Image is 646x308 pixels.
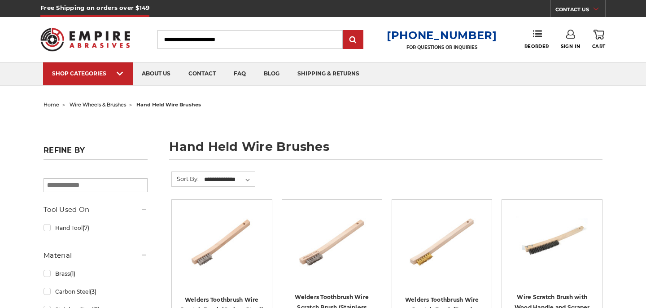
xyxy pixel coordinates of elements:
a: Hand Tool(7) [44,220,148,236]
a: Carbon Steel(3) [44,284,148,299]
a: Carbon Steel Welders Toothbrush [178,206,265,293]
a: about us [133,62,179,85]
a: contact [179,62,225,85]
img: Empire Abrasives [40,22,130,57]
a: Reorder [524,30,549,49]
h5: Refine by [44,146,148,160]
span: (1) [70,270,75,277]
a: blog [255,62,288,85]
img: 13.5" scratch brush with scraper [516,206,588,278]
select: Sort By: [203,173,255,186]
img: Stainless Steel Welders Toothbrush [296,206,368,278]
h1: hand held wire brushes [169,141,602,160]
h5: Tool Used On [44,204,148,215]
a: faq [225,62,255,85]
a: wire wheels & brushes [70,101,126,108]
input: Submit [344,31,362,49]
h5: Material [44,250,148,261]
p: FOR QUESTIONS OR INQUIRIES [387,44,497,50]
a: home [44,101,59,108]
a: Brass(1) [44,266,148,282]
img: Carbon Steel Welders Toothbrush [186,206,258,278]
div: SHOP CATEGORIES [52,70,124,77]
img: Brass Welders Toothbrush [406,206,478,278]
a: CONTACT US [555,4,605,17]
span: Reorder [524,44,549,49]
span: (3) [90,288,96,295]
span: hand held wire brushes [136,101,201,108]
span: Sign In [561,44,580,49]
label: Sort By: [172,172,199,185]
a: Brass Welders Toothbrush [398,206,485,293]
span: Cart [592,44,606,49]
a: [PHONE_NUMBER] [387,29,497,42]
a: Stainless Steel Welders Toothbrush [288,206,375,293]
a: 13.5" scratch brush with scraper [508,206,595,293]
a: shipping & returns [288,62,368,85]
a: Cart [592,30,606,49]
span: (7) [83,224,89,231]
